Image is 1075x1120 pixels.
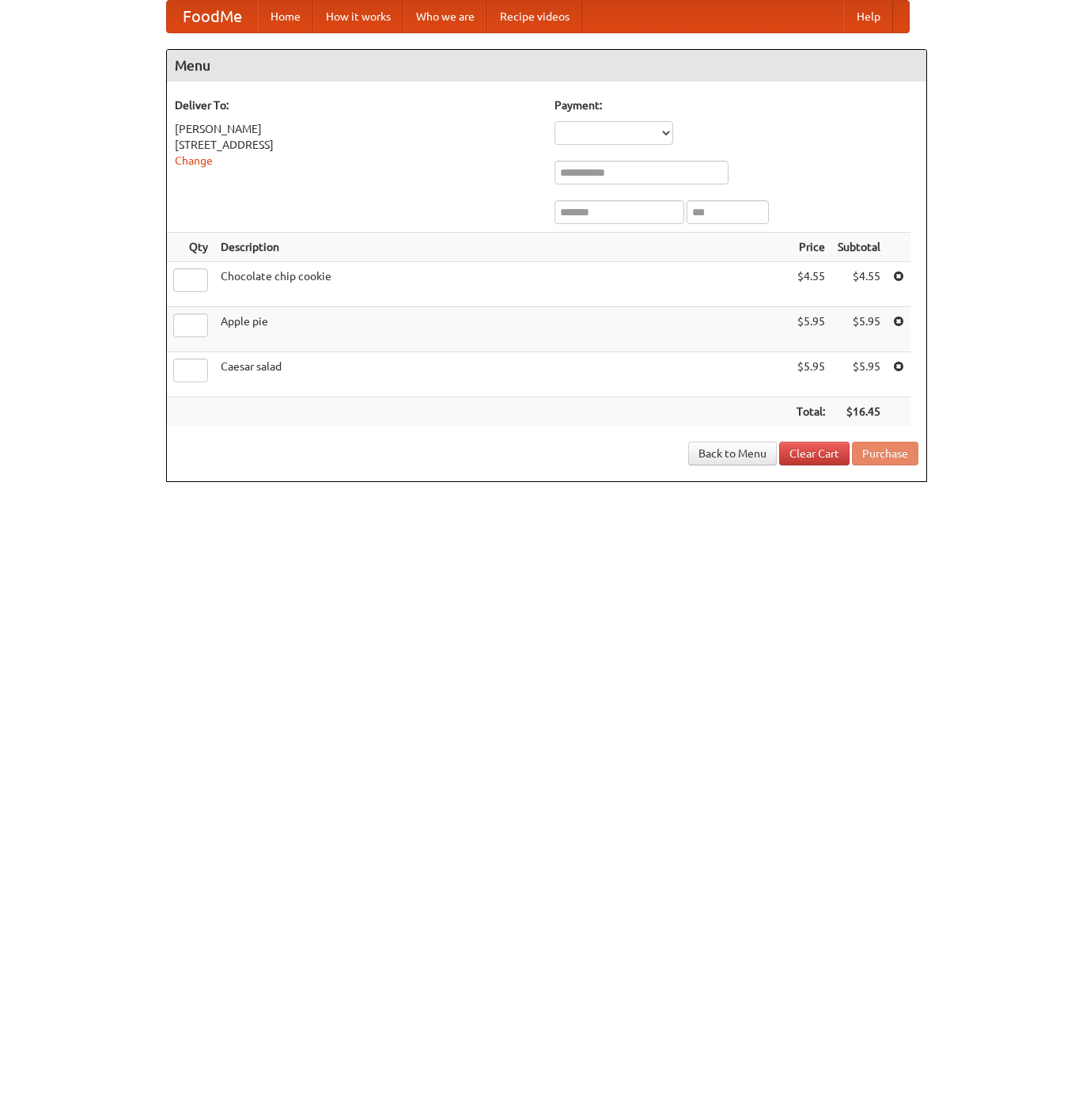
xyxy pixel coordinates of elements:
[313,1,403,32] a: How it works
[167,1,258,32] a: FoodMe
[214,352,790,397] td: Caesar salad
[214,307,790,352] td: Apple pie
[831,233,887,262] th: Subtotal
[214,233,790,262] th: Description
[831,262,887,307] td: $4.55
[790,262,831,307] td: $4.55
[555,97,918,113] h5: Payment:
[175,137,539,153] div: [STREET_ADDRESS]
[790,307,831,352] td: $5.95
[175,97,539,113] h5: Deliver To:
[831,397,887,427] th: $16.45
[167,233,214,262] th: Qty
[258,1,313,32] a: Home
[790,352,831,397] td: $5.95
[175,154,213,167] a: Change
[831,352,887,397] td: $5.95
[844,1,893,32] a: Help
[487,1,582,32] a: Recipe videos
[175,121,539,137] div: [PERSON_NAME]
[779,442,850,465] a: Clear Cart
[831,307,887,352] td: $5.95
[214,262,790,307] td: Chocolate chip cookie
[790,233,831,262] th: Price
[852,442,918,465] button: Purchase
[790,397,831,427] th: Total:
[167,50,926,82] h4: Menu
[688,442,777,465] a: Back to Menu
[403,1,487,32] a: Who we are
